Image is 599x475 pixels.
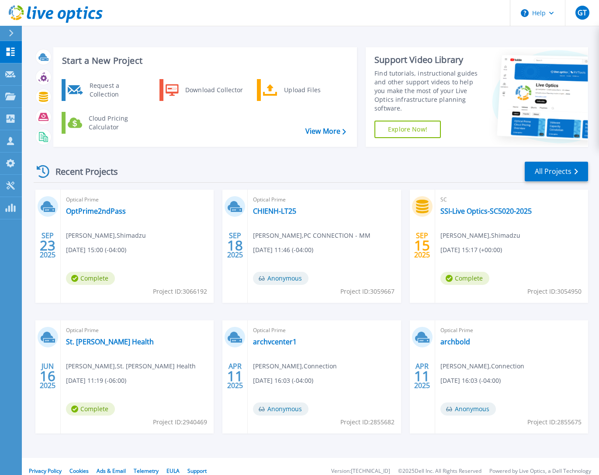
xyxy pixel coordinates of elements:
span: Anonymous [440,402,496,416]
span: 18 [227,242,243,249]
span: [PERSON_NAME] , Shimadzu [440,231,520,240]
span: Project ID: 3054950 [527,287,582,296]
div: Upload Files [280,81,344,99]
span: [DATE] 16:03 (-04:00) [440,376,501,385]
li: Powered by Live Optics, a Dell Technology [489,468,591,474]
span: [DATE] 11:46 (-04:00) [253,245,313,255]
a: View More [305,127,346,135]
a: SSI-Live Optics-SC5020-2025 [440,207,532,215]
span: 23 [40,242,55,249]
div: Support Video Library [374,54,485,66]
span: 11 [414,372,430,380]
span: Optical Prime [66,195,208,205]
div: Cloud Pricing Calculator [84,114,149,132]
div: Download Collector [181,81,247,99]
a: archvcenter1 [253,337,297,346]
a: Privacy Policy [29,467,62,475]
span: Anonymous [253,272,308,285]
div: SEP 2025 [414,229,430,261]
a: Explore Now! [374,121,441,138]
a: OptPrime2ndPass [66,207,126,215]
div: Find tutorials, instructional guides and other support videos to help you make the most of your L... [374,69,485,113]
h3: Start a New Project [62,56,346,66]
span: GT [578,9,587,16]
a: Upload Files [257,79,346,101]
a: Support [187,467,207,475]
span: Optical Prime [253,326,395,335]
span: Optical Prime [66,326,208,335]
div: Recent Projects [34,161,130,182]
div: APR 2025 [414,360,430,392]
span: [PERSON_NAME] , PC CONNECTION - MM [253,231,370,240]
a: Cloud Pricing Calculator [62,112,151,134]
a: St. [PERSON_NAME] Health [66,337,154,346]
div: SEP 2025 [227,229,243,261]
span: Optical Prime [440,326,583,335]
span: [PERSON_NAME] , Connection [253,361,337,371]
span: Optical Prime [253,195,395,205]
span: 16 [40,372,55,380]
span: Project ID: 2855675 [527,417,582,427]
a: Ads & Email [97,467,126,475]
span: [DATE] 15:00 (-04:00) [66,245,126,255]
span: 15 [414,242,430,249]
div: JUN 2025 [39,360,56,392]
span: [DATE] 11:19 (-06:00) [66,376,126,385]
span: SC [440,195,583,205]
a: Cookies [69,467,89,475]
a: Request a Collection [62,79,151,101]
span: [DATE] 16:03 (-04:00) [253,376,313,385]
span: Complete [440,272,489,285]
div: APR 2025 [227,360,243,392]
span: [PERSON_NAME] , Connection [440,361,524,371]
span: [PERSON_NAME] , Shimadzu [66,231,146,240]
div: Request a Collection [85,81,149,99]
span: Anonymous [253,402,308,416]
span: Complete [66,272,115,285]
li: © 2025 Dell Inc. All Rights Reserved [398,468,481,474]
span: Project ID: 3059667 [340,287,395,296]
span: Complete [66,402,115,416]
span: Project ID: 2855682 [340,417,395,427]
a: All Projects [525,162,588,181]
span: 11 [227,372,243,380]
span: Project ID: 3066192 [153,287,207,296]
a: Download Collector [159,79,249,101]
span: Project ID: 2940469 [153,417,207,427]
a: EULA [166,467,180,475]
a: archbold [440,337,470,346]
a: CHIENH-LT25 [253,207,296,215]
li: Version: [TECHNICAL_ID] [331,468,390,474]
span: [PERSON_NAME] , St. [PERSON_NAME] Health [66,361,196,371]
a: Telemetry [134,467,159,475]
span: [DATE] 15:17 (+00:00) [440,245,502,255]
div: SEP 2025 [39,229,56,261]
